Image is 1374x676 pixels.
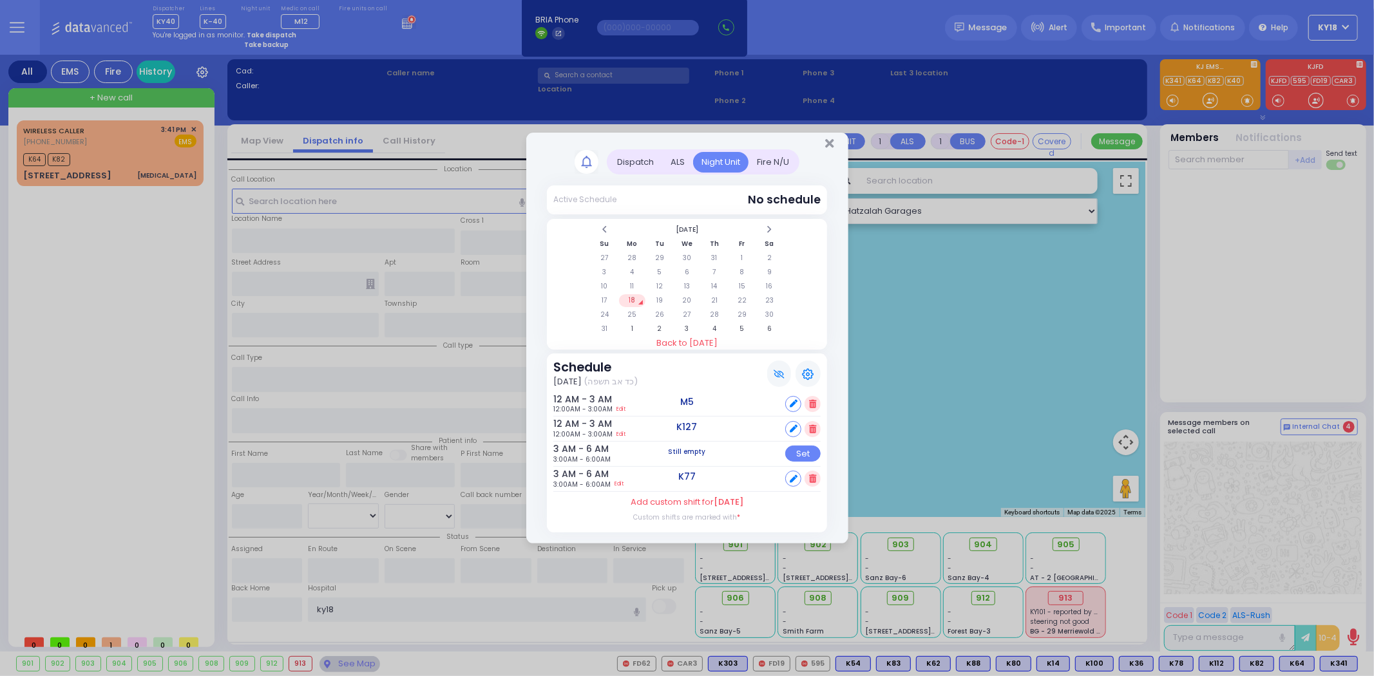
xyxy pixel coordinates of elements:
div: Fire N/U [749,152,797,173]
td: 10 [591,280,618,293]
td: 28 [619,252,645,265]
div: Active Schedule [553,194,616,205]
td: 17 [591,294,618,307]
h5: K77 [678,471,696,482]
span: 12:00AM - 3:00AM [553,429,613,439]
span: Next Month [766,225,772,234]
td: 29 [729,308,755,321]
a: Edit [616,404,625,414]
td: 18 [619,294,645,307]
td: 4 [701,323,728,335]
td: 23 [756,294,783,307]
h5: K127 [677,422,698,433]
td: 2 [756,252,783,265]
div: Dispatch [609,152,662,173]
td: 30 [756,308,783,321]
h6: 3 AM - 6 AM [553,444,589,455]
td: 6 [756,323,783,335]
th: We [674,238,700,250]
h6: 12 AM - 3 AM [553,394,589,405]
td: 26 [647,308,673,321]
th: Th [701,238,728,250]
h6: 12 AM - 3 AM [553,418,589,429]
td: 22 [729,294,755,307]
td: 13 [674,280,700,293]
h6: 3 AM - 6 AM [553,469,589,480]
td: 29 [647,252,673,265]
td: 30 [674,252,700,265]
h3: Schedule [553,360,638,375]
th: Mo [619,238,645,250]
label: Custom shifts are marked with [634,512,741,522]
td: 1 [619,323,645,335]
td: 2 [647,323,673,335]
td: 1 [729,252,755,265]
td: 14 [701,280,728,293]
td: 3 [674,323,700,335]
span: [DATE] [553,375,582,388]
td: 5 [647,266,673,279]
td: 5 [729,323,755,335]
span: (כד אב תשפה) [584,375,638,388]
td: 28 [701,308,728,321]
span: No schedule [748,192,821,207]
label: Add custom shift for [631,496,743,509]
a: Edit [615,480,624,489]
td: 8 [729,266,755,279]
td: 9 [756,266,783,279]
td: 31 [701,252,728,265]
div: ALS [662,152,693,173]
td: 3 [591,266,618,279]
div: Set [785,446,821,462]
td: 27 [674,308,700,321]
h5: Still empty [669,448,706,456]
span: Previous Month [602,225,608,234]
td: 21 [701,294,728,307]
th: Su [591,238,618,250]
a: Back to [DATE] [547,337,827,350]
td: 19 [647,294,673,307]
td: 20 [674,294,700,307]
td: 16 [756,280,783,293]
button: Close [825,137,834,150]
th: Fr [729,238,755,250]
td: 4 [619,266,645,279]
td: 6 [674,266,700,279]
th: Sa [756,238,783,250]
td: 7 [701,266,728,279]
a: Edit [616,429,625,439]
th: Tu [647,238,673,250]
td: 24 [591,308,618,321]
h5: M5 [680,397,694,408]
span: [DATE] [714,496,743,508]
th: Select Month [619,223,755,236]
td: 25 [619,308,645,321]
td: 31 [591,323,618,335]
span: 12:00AM - 3:00AM [553,404,613,414]
td: 27 [591,252,618,265]
span: 3:00AM - 6:00AM [553,480,611,489]
td: 11 [619,280,645,293]
span: 3:00AM - 6:00AM [553,455,611,464]
td: 15 [729,280,755,293]
div: Night Unit [693,152,749,173]
td: 12 [647,280,673,293]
